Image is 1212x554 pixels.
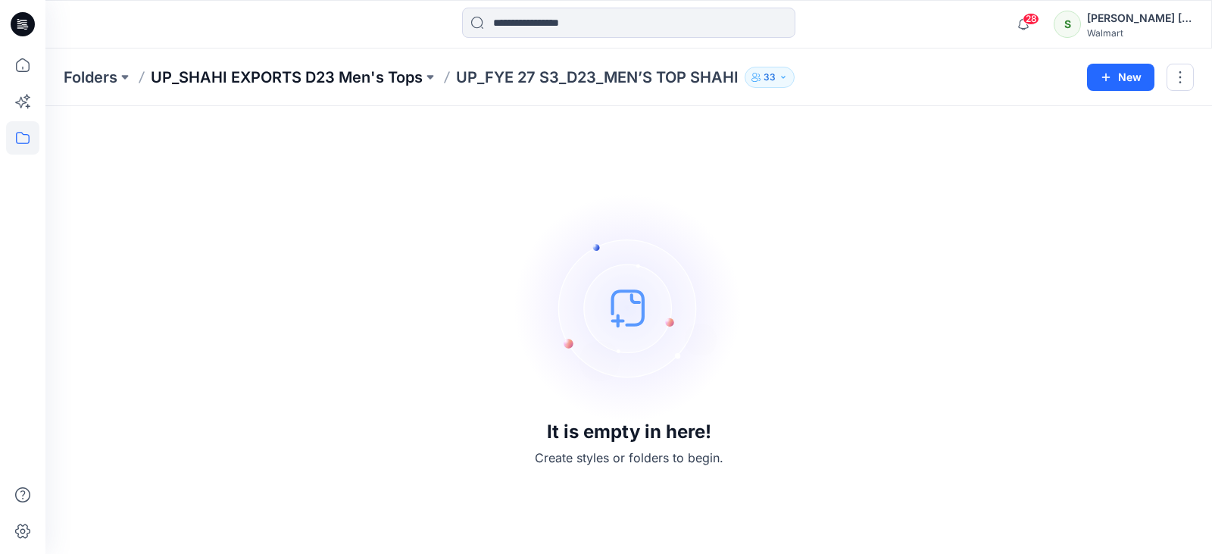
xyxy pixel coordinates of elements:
p: 33 [764,69,776,86]
span: 28 [1023,13,1039,25]
button: 33 [745,67,795,88]
img: empty-state-image.svg [515,194,742,421]
button: New [1087,64,1154,91]
p: Create styles or folders to begin. [535,449,723,467]
a: Folders [64,67,117,88]
p: UP_FYE 27 S3_D23_MEN’S TOP SHAHI [456,67,739,88]
div: Walmart [1087,27,1193,39]
h3: It is empty in here! [547,421,711,443]
div: S​ [1054,11,1081,38]
div: [PERSON_NAME] ​[PERSON_NAME] [1087,9,1193,27]
a: UP_SHAHI EXPORTS D23 Men's Tops [151,67,423,88]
